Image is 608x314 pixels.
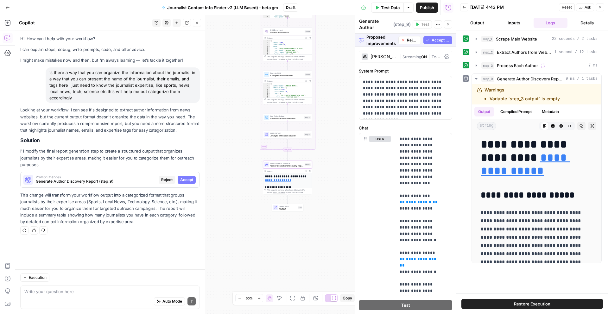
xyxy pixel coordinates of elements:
[267,98,311,104] div: This output is too large & has been abbreviated for review. to view the full content.
[29,275,47,280] span: Execution
[159,176,175,184] button: Reject
[270,164,303,167] span: Generate Author Discovery Report
[263,94,270,96] div: 7
[432,37,450,43] span: Accept All
[20,148,200,168] p: I'll modify the final report generation step to create a structured output that organizes journal...
[20,107,200,134] p: Looking at your workflow, I can see it's designed to extract author information from news website...
[20,273,49,282] button: Execution
[270,29,303,31] span: B2B Enrichment
[263,18,270,20] div: 11
[270,117,303,120] span: Find Social Media Profiles
[263,16,270,18] div: 10
[481,36,493,42] span: step_1
[371,3,403,13] button: Test Data
[538,107,563,116] button: Metadata
[263,92,270,94] div: 6
[570,18,604,28] button: Details
[263,71,312,104] div: Format JSONCompile Author ProfileStep 8Output{ "author_name":"[PERSON_NAME]", "enriched_data":{ "...
[420,4,434,11] span: Publish
[484,87,560,102] div: Warnings
[304,133,311,136] div: Step 12
[481,49,494,55] span: step_2
[421,54,427,59] span: ON
[263,85,270,87] div: 2
[369,136,391,142] button: user
[359,300,452,310] button: Test
[270,115,303,117] span: Run Code · Python
[559,3,575,11] button: Reset
[154,297,185,305] button: Auto Mode
[263,47,270,49] div: 5
[370,54,397,59] div: [PERSON_NAME] 4
[158,3,282,13] button: Journalist Contact Info Finder v2 (LLM Based) - beta gm
[267,189,311,194] div: This output is too large & has been abbreviated for review. to view the full content.
[267,170,303,173] div: Output
[167,4,278,11] span: Journalist Contact Info Finder v2 (LLM Based) - beta gm
[270,74,303,77] span: Compile Author Profile
[267,37,303,39] div: Output
[287,104,288,113] g: Edge from step_8 to step_13
[585,4,591,10] span: Ask
[263,42,270,44] div: 2
[161,177,173,183] span: Reject
[381,4,400,11] span: Test Data
[305,73,311,76] div: Step 8
[270,134,303,137] span: Analyze Extraction Quality
[279,205,297,208] span: Single Output
[263,40,270,42] div: 1
[20,137,200,143] h2: Solution
[263,28,312,61] div: B2B EnrichmentEnrich Author DataStep 7Output{ "status":200, "likelihood":10, "data":{ "id":"YGcql...
[178,176,196,184] button: Accept
[472,74,601,84] button: 9 ms / 1 tasks
[398,36,421,44] button: Reject
[263,131,312,138] div: LLM · GPT-4.1Analyze Extraction QualityStep 12
[263,148,312,151] div: Complete
[263,53,270,55] div: 8
[287,151,288,160] g: Edge from step_3-iteration-end to step_9
[402,54,421,59] span: Streaming
[263,87,270,89] div: 3
[497,49,552,55] span: Extract Authors from Website
[588,63,598,68] span: 7 ms
[162,298,182,304] span: Auto Mode
[263,46,270,47] div: 4
[263,91,270,92] div: 5
[497,62,538,69] span: Process Each Author
[263,44,270,46] div: 3
[283,148,292,151] div: Complete
[566,76,598,82] span: 9 ms / 1 tasks
[268,87,270,89] span: Toggle code folding, rows 3 through 47
[20,35,200,42] p: Hi! How can I help with your workflow?
[270,31,303,34] span: Enrich Author Data
[393,21,411,28] span: ( step_9 )
[298,206,302,209] div: End
[287,121,288,130] g: Edge from step_13 to step_12
[263,96,270,98] div: 8
[19,20,150,26] div: Copilot
[268,46,270,47] span: Toggle code folding, rows 4 through 46
[497,76,563,82] span: Generate Author Discovery Report
[514,301,550,307] span: Restore Execution
[263,204,312,211] div: Single OutputOutputEnd
[399,53,402,60] span: |
[416,3,438,13] button: Publish
[305,30,311,33] div: Step 7
[20,57,200,64] p: I might make mistakes now and then, but I’m always learning — let’s tackle it together!
[36,179,156,184] span: Generate Author Discovery Report (step_9)
[472,47,601,57] button: 1 second / 12 tasks
[268,83,270,85] span: Toggle code folding, rows 1 through 48
[474,107,494,116] button: Output
[263,51,270,53] div: 7
[263,114,312,121] div: Run Code · PythonFind Social Media ProfilesStep 13
[481,76,494,82] span: step_9
[359,68,452,74] label: System Prompt
[432,53,442,60] span: Temp
[472,60,601,71] button: 7 ms
[562,4,572,10] span: Reset
[273,192,285,193] span: Copy the output
[246,296,253,301] span: 50%
[20,192,200,225] p: This change will transform your workflow output into a categorized format that groups journalists...
[180,177,193,183] span: Accept
[413,20,432,28] button: Test
[477,122,496,130] span: string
